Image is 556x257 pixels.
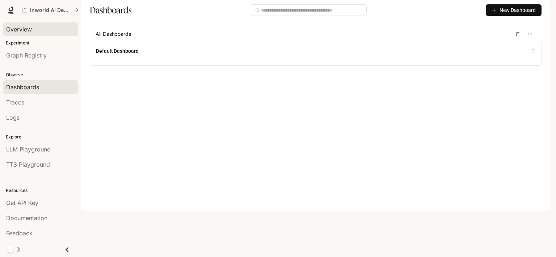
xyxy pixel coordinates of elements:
button: New Dashboard [486,4,542,16]
a: Default Dashboard [96,47,139,55]
span: New Dashboard [500,6,536,14]
h1: Dashboards [90,3,131,17]
p: Inworld AI Demos [30,7,71,13]
span: All Dashboards [96,30,131,38]
button: All workspaces [19,3,82,17]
